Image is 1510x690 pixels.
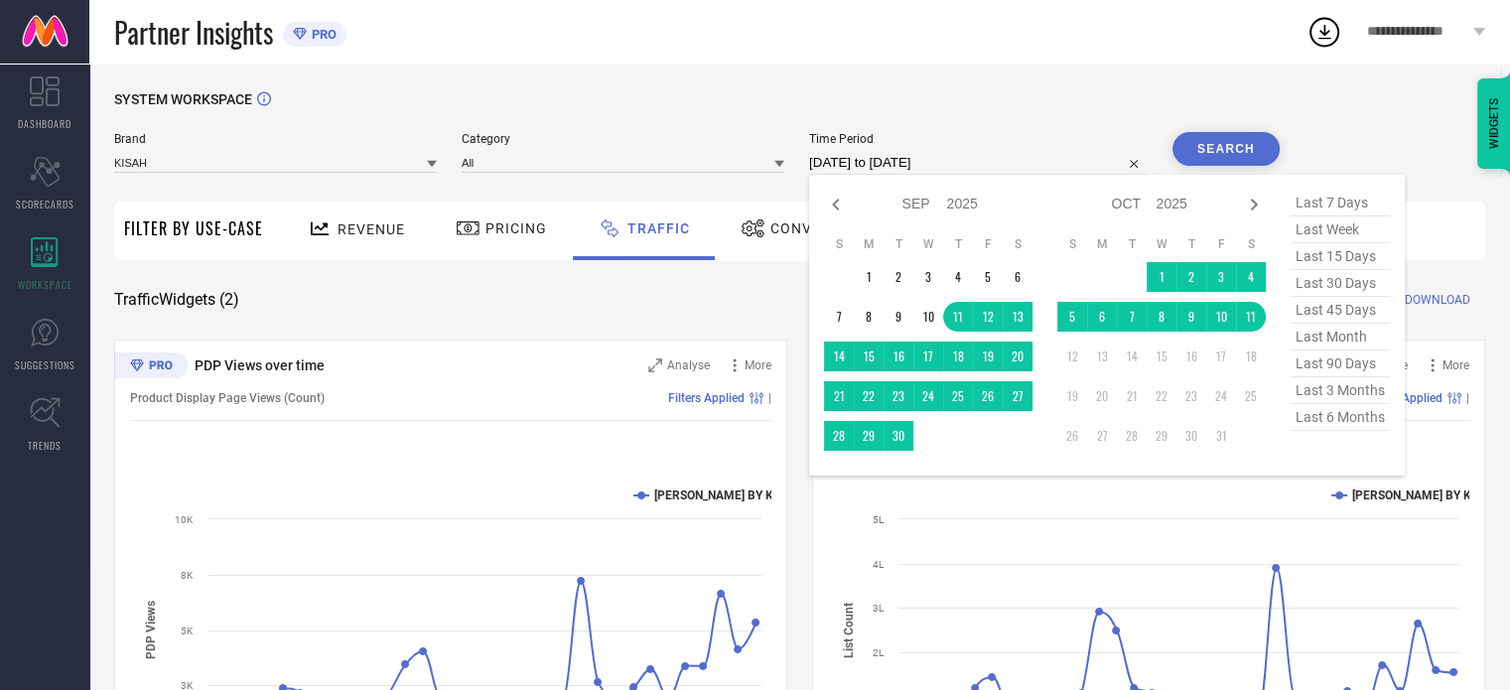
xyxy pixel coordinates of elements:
[1117,236,1147,252] th: Tuesday
[338,221,405,237] span: Revenue
[1057,342,1087,371] td: Sun Oct 12 2025
[973,381,1003,411] td: Fri Sep 26 2025
[824,236,854,252] th: Sunday
[824,193,848,216] div: Previous month
[16,197,74,211] span: SCORECARDS
[884,421,913,451] td: Tue Sep 30 2025
[1352,488,1498,502] text: [PERSON_NAME] BY KISAH
[175,514,194,525] text: 10K
[884,381,913,411] td: Tue Sep 23 2025
[913,342,943,371] td: Wed Sep 17 2025
[1117,381,1147,411] td: Tue Oct 21 2025
[1291,350,1390,377] span: last 90 days
[1306,14,1342,50] div: Open download list
[854,381,884,411] td: Mon Sep 22 2025
[943,342,973,371] td: Thu Sep 18 2025
[627,220,690,236] span: Traffic
[1291,190,1390,216] span: last 7 days
[1466,391,1469,405] span: |
[1147,236,1176,252] th: Wednesday
[1206,236,1236,252] th: Friday
[1057,302,1087,332] td: Sun Oct 05 2025
[1087,381,1117,411] td: Mon Oct 20 2025
[1117,302,1147,332] td: Tue Oct 07 2025
[1003,381,1032,411] td: Sat Sep 27 2025
[307,27,337,42] span: PRO
[824,342,854,371] td: Sun Sep 14 2025
[1291,297,1390,324] span: last 45 days
[873,559,885,570] text: 4L
[1147,342,1176,371] td: Wed Oct 15 2025
[854,236,884,252] th: Monday
[884,302,913,332] td: Tue Sep 09 2025
[1147,302,1176,332] td: Wed Oct 08 2025
[1172,132,1280,166] button: Search
[854,342,884,371] td: Mon Sep 15 2025
[114,91,252,107] span: SYSTEM WORKSPACE
[1057,421,1087,451] td: Sun Oct 26 2025
[485,220,547,236] span: Pricing
[1291,243,1390,270] span: last 15 days
[770,220,867,236] span: Conversion
[1087,302,1117,332] td: Mon Oct 06 2025
[1087,236,1117,252] th: Monday
[913,302,943,332] td: Wed Sep 10 2025
[1206,381,1236,411] td: Fri Oct 24 2025
[114,12,273,53] span: Partner Insights
[1117,421,1147,451] td: Tue Oct 28 2025
[1206,262,1236,292] td: Fri Oct 03 2025
[1236,342,1266,371] td: Sat Oct 18 2025
[943,302,973,332] td: Thu Sep 11 2025
[1442,358,1469,372] span: More
[1003,262,1032,292] td: Sat Sep 06 2025
[15,357,75,372] span: SUGGESTIONS
[1003,236,1032,252] th: Saturday
[1242,193,1266,216] div: Next month
[1291,324,1390,350] span: last month
[1236,302,1266,332] td: Sat Oct 11 2025
[973,236,1003,252] th: Friday
[114,352,188,382] div: Premium
[1147,262,1176,292] td: Wed Oct 01 2025
[1087,342,1117,371] td: Mon Oct 13 2025
[873,603,885,614] text: 3L
[1176,302,1206,332] td: Thu Oct 09 2025
[1117,342,1147,371] td: Tue Oct 14 2025
[884,262,913,292] td: Tue Sep 02 2025
[1057,381,1087,411] td: Sun Oct 19 2025
[1206,302,1236,332] td: Fri Oct 10 2025
[1291,404,1390,431] span: last 6 months
[124,216,263,240] span: Filter By Use-Case
[943,236,973,252] th: Thursday
[1206,421,1236,451] td: Fri Oct 31 2025
[873,514,885,525] text: 5L
[913,236,943,252] th: Wednesday
[854,421,884,451] td: Mon Sep 29 2025
[884,342,913,371] td: Tue Sep 16 2025
[1206,342,1236,371] td: Fri Oct 17 2025
[18,277,72,292] span: WORKSPACE
[654,488,800,502] text: [PERSON_NAME] BY KISAH
[1176,236,1206,252] th: Thursday
[181,625,194,636] text: 5K
[973,262,1003,292] td: Fri Sep 05 2025
[1236,262,1266,292] td: Sat Oct 04 2025
[824,421,854,451] td: Sun Sep 28 2025
[854,262,884,292] td: Mon Sep 01 2025
[973,342,1003,371] td: Fri Sep 19 2025
[667,358,710,372] span: Analyse
[745,358,771,372] span: More
[1003,342,1032,371] td: Sat Sep 20 2025
[768,391,771,405] span: |
[18,116,71,131] span: DASHBOARD
[144,601,158,659] tspan: PDP Views
[943,262,973,292] td: Thu Sep 04 2025
[1291,270,1390,297] span: last 30 days
[1003,302,1032,332] td: Sat Sep 13 2025
[842,602,856,657] tspan: List Count
[130,391,325,405] span: Product Display Page Views (Count)
[1057,236,1087,252] th: Sunday
[28,438,62,453] span: TRENDS
[114,290,239,310] span: Traffic Widgets ( 2 )
[884,236,913,252] th: Tuesday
